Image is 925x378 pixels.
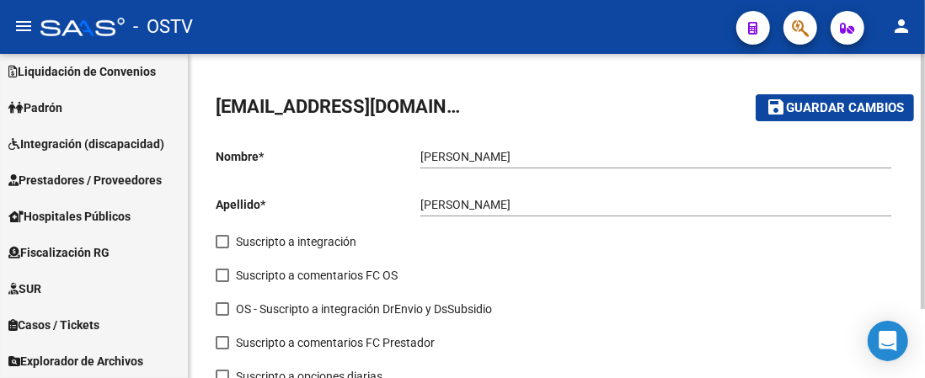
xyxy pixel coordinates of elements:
[8,243,110,262] span: Fiscalización RG
[236,232,356,252] span: Suscripto a integración
[8,98,62,117] span: Padrón
[756,94,914,120] button: Guardar cambios
[13,16,34,36] mat-icon: menu
[236,265,398,285] span: Suscripto a comentarios FC OS
[8,62,156,81] span: Liquidación de Convenios
[216,195,420,214] p: Apellido
[868,321,908,361] div: Open Intercom Messenger
[216,147,420,166] p: Nombre
[786,101,904,116] span: Guardar cambios
[891,16,912,36] mat-icon: person
[216,96,512,117] span: [EMAIL_ADDRESS][DOMAIN_NAME]
[8,352,143,370] span: Explorador de Archivos
[236,299,492,319] span: OS - Suscripto a integración DrEnvio y DsSubsidio
[8,207,131,226] span: Hospitales Públicos
[8,280,41,298] span: SUR
[766,97,786,117] mat-icon: save
[8,316,99,334] span: Casos / Tickets
[133,8,193,45] span: - OSTV
[8,135,164,153] span: Integración (discapacidad)
[8,171,162,189] span: Prestadores / Proveedores
[236,333,435,353] span: Suscripto a comentarios FC Prestador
